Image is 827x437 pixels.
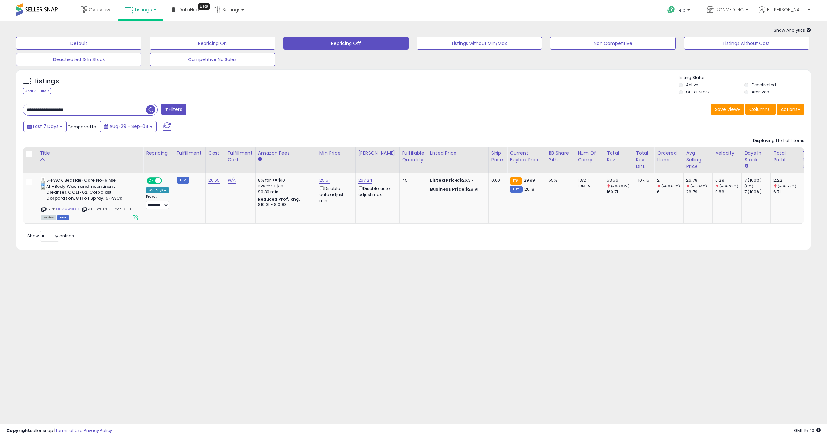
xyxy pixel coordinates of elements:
[657,150,681,163] div: Ordered Items
[55,207,80,212] a: B003MWXDFC
[27,233,74,239] span: Show: entries
[41,177,138,219] div: ASIN:
[802,150,817,170] div: Total Profit Diff.
[358,185,394,197] div: Disable auto adjust max
[657,189,683,195] div: 6
[686,89,710,95] label: Out of Stock
[402,150,424,163] div: Fulfillable Quantity
[510,186,522,193] small: FBM
[636,177,649,183] div: -107.15
[283,37,409,50] button: Repricing Off
[150,53,275,66] button: Competitive No Sales
[23,88,51,94] div: Clear All Filters
[715,177,741,183] div: 0.29
[661,184,680,189] small: (-66.67%)
[228,150,253,163] div: Fulfillment Cost
[715,189,741,195] div: 0.86
[177,177,189,184] small: FBM
[607,177,633,183] div: 53.56
[358,150,397,156] div: [PERSON_NAME]
[258,156,262,162] small: Amazon Fees.
[23,121,67,132] button: Last 7 Days
[636,150,652,170] div: Total Rev. Diff.
[161,104,186,115] button: Filters
[753,138,804,144] div: Displaying 1 to 1 of 1 items
[33,123,58,130] span: Last 7 Days
[744,189,770,195] div: 7 (100%)
[89,6,110,13] span: Overview
[46,177,125,203] b: 5-PACK Bedside-Care No-Rinse All-Body Wash and Incontinent Cleanser, COL1762, Coloplast Corporati...
[744,150,768,163] div: Days In Stock
[778,184,796,189] small: (-66.92%)
[745,104,776,115] button: Columns
[715,150,739,156] div: Velocity
[146,187,169,193] div: Win BuyBox
[744,184,753,189] small: (0%)
[686,189,712,195] div: 26.79
[510,150,543,163] div: Current Buybox Price
[198,3,210,10] div: Tooltip anchor
[208,150,222,156] div: Cost
[34,77,59,86] h5: Listings
[100,121,157,132] button: Aug-29 - Sep-04
[208,177,220,184] a: 20.65
[759,6,810,21] a: Hi [PERSON_NAME]
[550,37,675,50] button: Non Competitive
[258,150,314,156] div: Amazon Fees
[744,177,770,183] div: 7 (100%)
[549,177,570,183] div: 55%
[417,37,542,50] button: Listings without Min/Max
[150,37,275,50] button: Repricing On
[773,150,797,163] div: Total Profit
[662,1,696,21] a: Help
[686,177,712,183] div: 26.78
[68,124,97,130] span: Compared to:
[578,177,599,183] div: FBA: 1
[491,177,502,183] div: 0.00
[711,104,744,115] button: Save View
[258,197,300,202] b: Reduced Prof. Rng.
[510,177,522,185] small: FBA
[161,178,171,184] span: OFF
[16,53,141,66] button: Deactivated & In Stock
[752,82,776,88] label: Deactivated
[135,6,152,13] span: Listings
[686,82,698,88] label: Active
[607,150,630,163] div: Total Rev.
[430,187,484,192] div: $28.91
[16,37,141,50] button: Default
[319,177,330,184] a: 25.51
[578,150,601,163] div: Num of Comp.
[773,189,800,195] div: 6.71
[657,177,683,183] div: 2
[749,106,770,112] span: Columns
[607,189,633,195] div: 160.71
[41,177,45,190] img: 31jX1Pu3GkL._SL40_.jpg
[524,186,535,192] span: 26.18
[549,150,572,163] div: BB Share 24h.
[41,215,56,220] span: All listings currently available for purchase on Amazon
[40,150,141,156] div: Title
[667,6,675,14] i: Get Help
[57,215,69,220] span: FBM
[430,177,484,183] div: $26.37
[578,183,599,189] div: FBM: 9
[679,75,811,81] p: Listing States:
[430,177,459,183] b: Listed Price:
[491,150,504,163] div: Ship Price
[677,7,686,13] span: Help
[430,186,466,192] b: Business Price:
[524,177,535,183] span: 29.99
[358,177,372,184] a: 267.24
[228,177,236,184] a: N/A
[430,150,486,156] div: Listed Price
[402,177,422,183] div: 45
[258,177,312,183] div: 8% for <= $10
[146,195,169,209] div: Preset:
[177,150,203,156] div: Fulfillment
[258,183,312,189] div: 15% for > $10
[258,202,312,208] div: $10.01 - $10.83
[611,184,630,189] small: (-66.67%)
[110,123,149,130] span: Aug-29 - Sep-04
[684,37,809,50] button: Listings without Cost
